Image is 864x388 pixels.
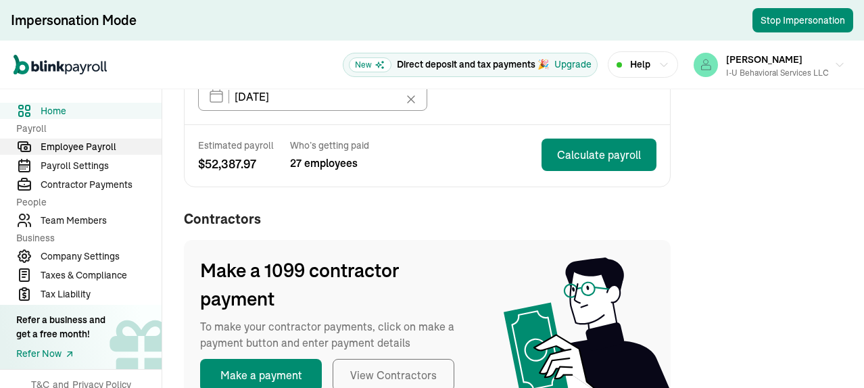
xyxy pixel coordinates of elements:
button: Help [608,51,678,78]
div: Chat Widget [796,323,864,388]
span: To make your contractor payments, click on make a payment button and enter payment details [200,318,471,351]
p: Direct deposit and tax payments 🎉 [397,57,549,72]
span: Who’s getting paid [290,139,369,152]
span: Company Settings [41,249,162,264]
span: Employee Payroll [41,140,162,154]
button: [PERSON_NAME]I-U Behavioral Services LLC [688,48,850,82]
span: Payroll [16,122,153,136]
span: Contractor Payments [41,178,162,192]
div: Refer a business and get a free month! [16,313,105,341]
span: Make a 1099 contractor payment [200,256,471,313]
span: New [349,57,391,72]
span: Help [630,57,650,72]
div: I-U Behavioral Services LLC [726,67,829,79]
button: Stop Impersonation [752,8,853,32]
span: Home [41,104,162,118]
button: Upgrade [554,57,592,72]
span: Taxes & Compliance [41,268,162,283]
nav: Global [14,45,107,84]
span: Estimated payroll [198,139,274,152]
input: XX/XX/XX [198,82,427,111]
span: Payroll Settings [41,159,162,173]
button: Calculate payroll [542,139,656,171]
span: 27 employees [290,155,369,171]
span: $ 52,387.97 [198,155,274,173]
span: [PERSON_NAME] [726,53,802,66]
span: People [16,195,153,210]
span: Business [16,231,153,245]
div: Impersonation Mode [11,11,137,30]
span: Tax Liability [41,287,162,301]
span: Contractors [184,209,671,229]
span: Team Members [41,214,162,228]
iframe: To enrich screen reader interactions, please activate Accessibility in Grammarly extension settings [796,323,864,388]
a: Refer Now [16,347,105,361]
